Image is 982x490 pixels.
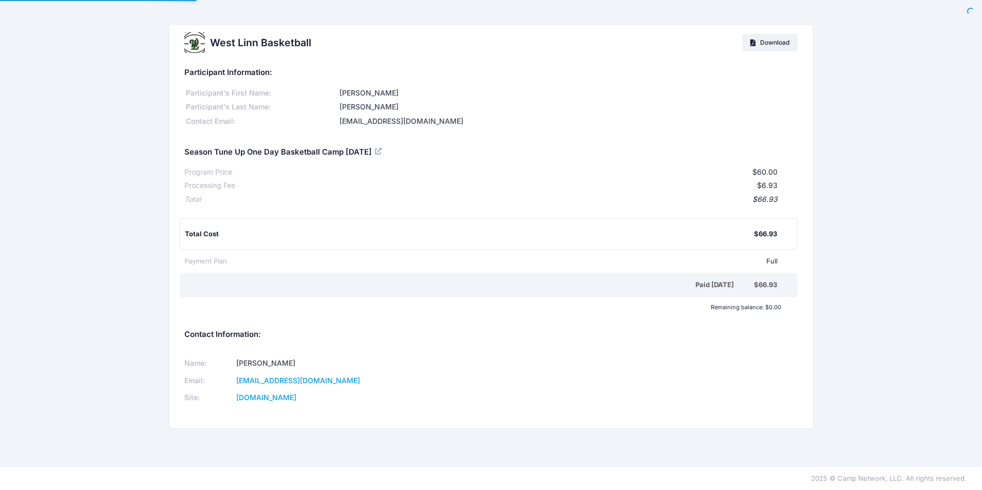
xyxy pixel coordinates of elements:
[754,229,777,239] div: $66.93
[184,167,232,178] div: Program Price
[227,256,778,267] div: Full
[184,354,233,372] td: Name:
[337,102,798,112] div: [PERSON_NAME]
[179,304,786,310] div: Remaining balance: $0.00
[811,474,967,482] span: 2025 © Camp Network, LLC. All rights reserved.
[184,88,338,99] div: Participant's First Name:
[337,88,798,99] div: [PERSON_NAME]
[184,180,235,191] div: Processing Fee
[184,68,798,78] h5: Participant Information:
[184,389,233,407] td: Site:
[233,354,478,372] td: [PERSON_NAME]
[742,34,798,51] a: Download
[185,229,754,239] div: Total Cost
[210,37,311,49] h2: West Linn Basketball
[337,116,798,127] div: [EMAIL_ADDRESS][DOMAIN_NAME]
[236,376,360,385] a: [EMAIL_ADDRESS][DOMAIN_NAME]
[201,194,778,205] div: $66.93
[752,167,778,176] span: $60.00
[184,330,798,340] h5: Contact Information:
[235,180,778,191] div: $6.93
[236,393,296,402] a: [DOMAIN_NAME]
[184,148,384,157] h5: Season Tune Up One Day Basketball Camp [DATE]
[184,194,201,205] div: Total
[184,256,227,267] div: Payment Plan
[184,372,233,389] td: Email:
[184,102,338,112] div: Participant's Last Name:
[184,116,338,127] div: Contact Email:
[754,280,777,290] div: $66.93
[760,39,789,46] span: Download
[375,146,383,156] a: View Registration Details
[186,280,754,290] div: Paid [DATE]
